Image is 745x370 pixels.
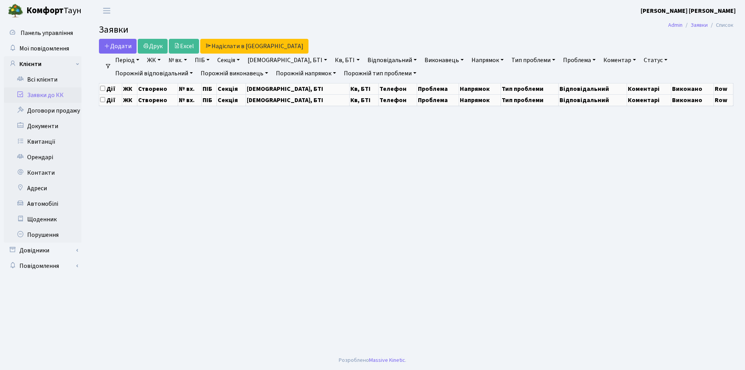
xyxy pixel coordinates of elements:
a: Адреси [4,181,81,196]
a: Massive Kinetic [369,356,405,364]
img: logo.png [8,3,23,19]
th: ЖК [122,94,137,106]
th: Напрямок [459,94,501,106]
a: Порожній напрямок [273,67,339,80]
th: Кв, БТІ [349,83,378,94]
a: ПІБ [192,54,213,67]
button: Переключити навігацію [97,4,116,17]
a: Коментар [600,54,639,67]
th: Виконано [671,94,714,106]
a: Порожній відповідальний [112,67,196,80]
span: Заявки [99,23,128,36]
th: Відповідальний [559,94,627,106]
th: Тип проблеми [501,83,559,94]
th: Дії [99,94,122,106]
a: № вх. [165,54,190,67]
th: Проблема [417,83,459,94]
th: [DEMOGRAPHIC_DATA], БТІ [246,83,349,94]
a: Статус [641,54,670,67]
a: Документи [4,118,81,134]
a: Договори продажу [4,103,81,118]
th: Коментарі [627,94,671,106]
th: ЖК [122,83,137,94]
a: Виконавець [421,54,467,67]
b: [PERSON_NAME] [PERSON_NAME] [641,7,736,15]
a: Excel [169,39,199,54]
a: Тип проблеми [508,54,558,67]
th: Виконано [671,83,714,94]
a: Довідники [4,243,81,258]
a: Щоденник [4,212,81,227]
a: Заявки [691,21,708,29]
th: Створено [137,94,178,106]
th: Напрямок [459,83,501,94]
a: Друк [138,39,168,54]
th: Відповідальний [559,83,627,94]
a: Контакти [4,165,81,181]
div: Розроблено . [339,356,406,365]
th: ПІБ [201,83,217,94]
a: Відповідальний [364,54,420,67]
a: Період [112,54,142,67]
th: Row [714,83,733,94]
a: Напрямок [468,54,507,67]
th: Коментарі [627,83,671,94]
th: Кв, БТІ [349,94,378,106]
th: № вх. [178,94,202,106]
a: Додати [99,39,137,54]
a: Квитанції [4,134,81,149]
li: Список [708,21,733,30]
span: Додати [104,42,132,50]
a: Порушення [4,227,81,243]
th: [DEMOGRAPHIC_DATA], БТІ [246,94,349,106]
a: Клієнти [4,56,81,72]
nav: breadcrumb [657,17,745,33]
a: Порожній виконавець [198,67,271,80]
span: Панель управління [21,29,73,37]
a: Всі клієнти [4,72,81,87]
th: № вх. [178,83,202,94]
a: Орендарі [4,149,81,165]
th: Секція [217,94,246,106]
th: Створено [137,83,178,94]
a: Заявки до КК [4,87,81,103]
a: Проблема [560,54,599,67]
a: [DEMOGRAPHIC_DATA], БТІ [244,54,330,67]
a: Мої повідомлення [4,41,81,56]
th: Тип проблеми [501,94,559,106]
th: ПІБ [201,94,217,106]
span: Мої повідомлення [19,44,69,53]
th: Телефон [379,94,417,106]
a: [PERSON_NAME] [PERSON_NAME] [641,6,736,16]
a: Admin [668,21,683,29]
a: Секція [214,54,243,67]
a: Кв, БТІ [332,54,362,67]
th: Row [714,94,733,106]
a: Повідомлення [4,258,81,274]
th: Дії [99,83,122,94]
a: ЖК [144,54,164,67]
a: Надіслати в [GEOGRAPHIC_DATA] [200,39,308,54]
th: Секція [217,83,246,94]
a: Панель управління [4,25,81,41]
a: Порожній тип проблеми [341,67,419,80]
th: Телефон [379,83,417,94]
b: Комфорт [26,4,64,17]
th: Проблема [417,94,459,106]
a: Автомобілі [4,196,81,212]
span: Таун [26,4,81,17]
